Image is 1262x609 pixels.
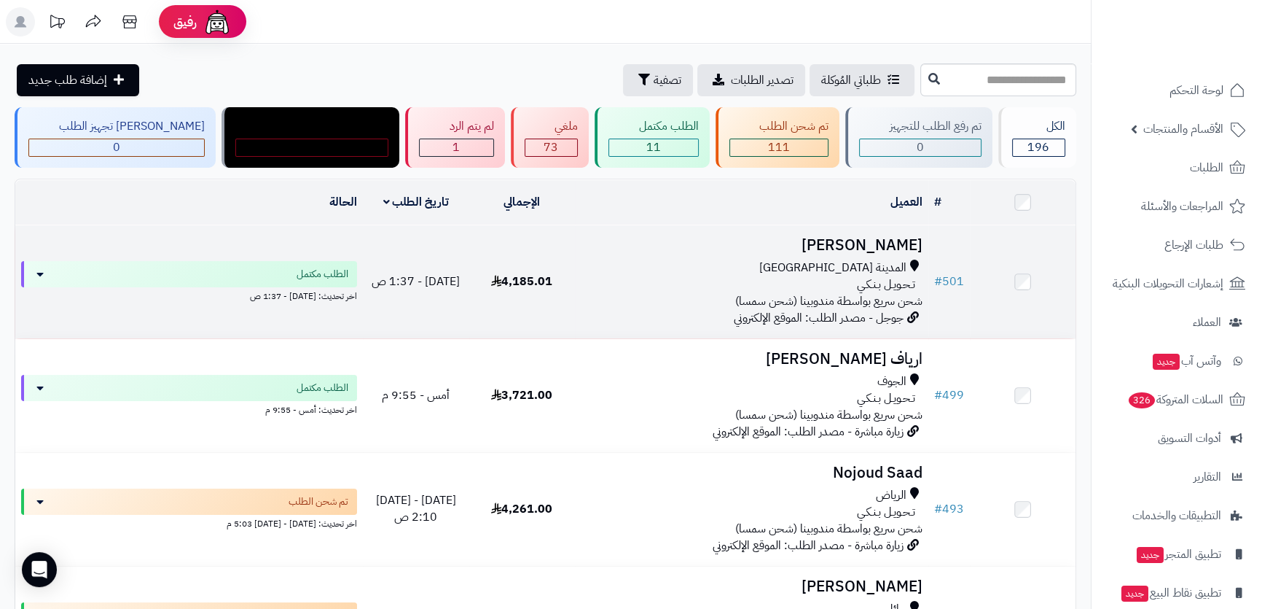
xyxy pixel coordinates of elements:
[508,107,592,168] a: ملغي 73
[1100,459,1253,494] a: التقارير
[402,107,508,168] a: لم يتم الرد 1
[917,139,924,156] span: 0
[12,107,219,168] a: [PERSON_NAME] تجهيز الطلب 0
[21,287,357,303] div: اخر تحديث: [DATE] - 1:37 ص
[1190,158,1223,178] span: الطلبات
[1132,505,1221,526] span: التطبيقات والخدمات
[452,139,460,156] span: 1
[113,139,120,156] span: 0
[581,237,922,254] h3: [PERSON_NAME]
[1151,351,1221,371] span: وآتس آب
[934,500,964,518] a: #493
[876,487,906,504] span: الرياض
[734,309,904,327] span: جوجل - مصدر الطلب: الموقع الإلكتروني
[1135,544,1221,565] span: تطبيق المتجر
[934,273,942,290] span: #
[39,7,75,40] a: تحديثات المنصة
[646,139,661,156] span: 11
[236,139,388,156] div: 0
[877,373,906,390] span: الجوف
[821,71,881,89] span: طلباتي المُوكلة
[731,71,793,89] span: تصدير الطلبات
[890,193,922,211] a: العميل
[860,139,981,156] div: 0
[713,423,904,441] span: زيارة مباشرة - مصدر الطلب: الموقع الإلكتروني
[297,267,348,282] span: الطلب مكتمل
[1100,382,1253,417] a: السلات المتروكة326
[1120,583,1221,603] span: تطبيق نقاط البيع
[713,537,904,554] span: زيارة مباشرة - مصدر الطلب: الموقع الإلكتروني
[203,7,232,36] img: ai-face.png
[173,13,197,31] span: رفيق
[1100,537,1253,572] a: تطبيق المتجرجديد
[419,118,494,135] div: لم يتم الرد
[759,260,906,276] span: المدينة [GEOGRAPHIC_DATA]
[491,500,552,518] span: 4,261.00
[1100,421,1253,456] a: أدوات التسويق
[735,520,922,538] span: شحن سريع بواسطة مندوبينا (شحن سمسا)
[842,107,995,168] a: تم رفع الطلب للتجهيز 0
[1100,189,1253,224] a: المراجعات والأسئلة
[491,273,552,290] span: 4,185.01
[934,193,941,211] a: #
[713,107,843,168] a: تم شحن الطلب 111
[609,139,698,156] div: 11
[383,193,450,211] a: تاريخ الطلب
[934,500,942,518] span: #
[219,107,403,168] a: مندوب توصيل داخل الرياض 0
[1100,305,1253,340] a: العملاء
[21,401,357,416] div: اخر تحديث: أمس - 9:55 م
[729,118,829,135] div: تم شحن الطلب
[329,193,357,211] a: الحالة
[289,494,348,509] span: تم شحن الطلب
[1137,547,1164,563] span: جديد
[581,351,922,368] h3: ارياف [PERSON_NAME]
[934,387,942,404] span: #
[382,387,450,404] span: أمس - 9:55 م
[735,406,922,424] span: شحن سريع بواسطة مندوبينا (شحن سمسا)
[28,118,205,135] div: [PERSON_NAME] تجهيز الطلب
[235,118,389,135] div: مندوب توصيل داخل الرياض
[1158,428,1221,449] span: أدوات التسويق
[29,139,204,156] div: 0
[21,515,357,530] div: اخر تحديث: [DATE] - [DATE] 5:03 م
[1163,29,1248,60] img: logo-2.png
[1100,498,1253,533] a: التطبيقات والخدمات
[1100,228,1253,263] a: طلبات الإرجاع
[857,504,915,521] span: تـحـويـل بـنـكـي
[654,71,681,89] span: تصفية
[1164,235,1223,255] span: طلبات الإرجاع
[934,273,964,290] a: #501
[17,64,139,96] a: إضافة طلب جديد
[859,118,981,135] div: تم رفع الطلب للتجهيز
[28,71,107,89] span: إضافة طلب جديد
[1194,467,1221,487] span: التقارير
[1100,266,1253,301] a: إشعارات التحويلات البنكية
[1193,312,1221,333] span: العملاء
[581,578,922,595] h3: [PERSON_NAME]
[1127,389,1223,410] span: السلات المتروكة
[297,381,348,395] span: الطلب مكتمل
[1113,274,1223,294] span: إشعارات التحويلات البنكية
[810,64,914,96] a: طلباتي المُوكلة
[525,118,579,135] div: ملغي
[1027,139,1049,156] span: 196
[592,107,713,168] a: الطلب مكتمل 11
[372,273,460,290] span: [DATE] - 1:37 ص
[1100,344,1253,379] a: وآتس آبجديد
[376,492,456,526] span: [DATE] - [DATE] 2:10 ص
[1143,119,1223,139] span: الأقسام والمنتجات
[768,139,790,156] span: 111
[1128,392,1156,408] span: 326
[730,139,828,156] div: 111
[608,118,699,135] div: الطلب مكتمل
[1141,196,1223,217] span: المراجعات والأسئلة
[697,64,805,96] a: تصدير الطلبات
[857,276,915,293] span: تـحـويـل بـنـكـي
[735,292,922,310] span: شحن سريع بواسطة مندوبينا (شحن سمسا)
[1121,586,1148,602] span: جديد
[934,387,964,404] a: #499
[623,64,693,96] button: تصفية
[581,465,922,481] h3: Nojoud Saad
[1100,150,1253,185] a: الطلبات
